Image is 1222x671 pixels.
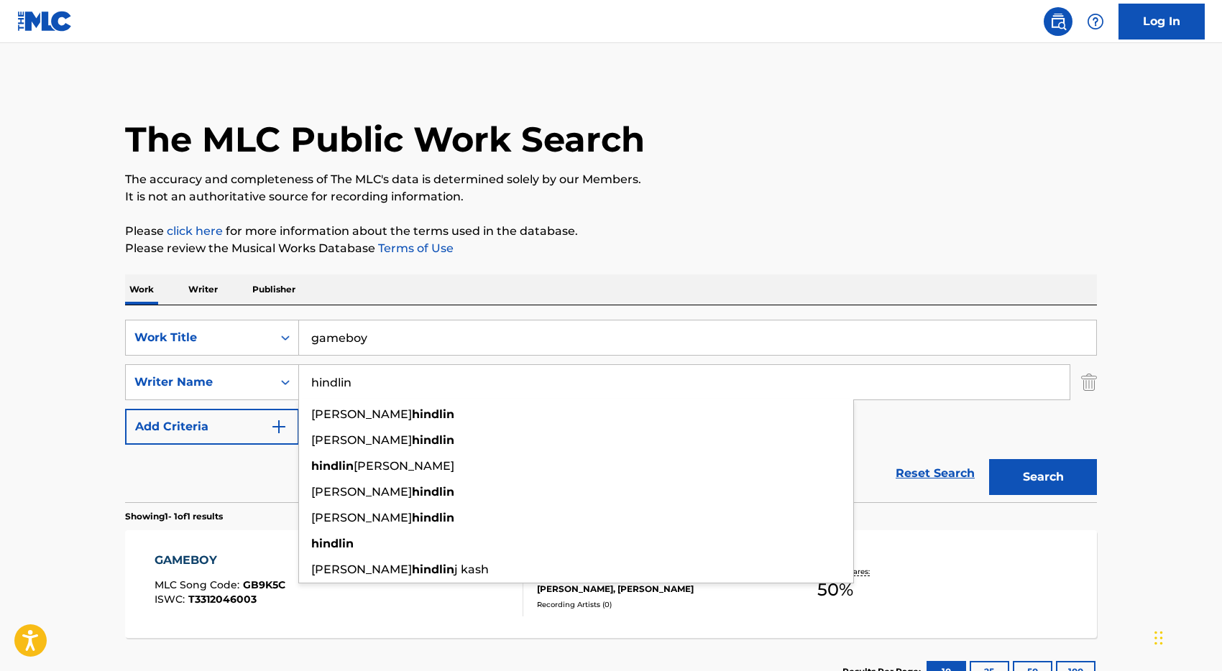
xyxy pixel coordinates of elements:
[125,118,645,161] h1: The MLC Public Work Search
[1118,4,1205,40] a: Log In
[125,530,1097,638] a: GAMEBOYMLC Song Code:GB9K5CISWC:T3312046003Writers (4)[PERSON_NAME], [PERSON_NAME], [PERSON_NAME]...
[248,274,300,305] p: Publisher
[1081,364,1097,400] img: Delete Criterion
[1049,13,1067,30] img: search
[134,329,264,346] div: Work Title
[1150,602,1222,671] iframe: Chat Widget
[311,459,354,473] strong: hindlin
[412,433,454,447] strong: hindlin
[1081,7,1110,36] div: Help
[1044,7,1072,36] a: Public Search
[989,459,1097,495] button: Search
[412,511,454,524] strong: hindlin
[412,563,454,576] strong: hindlin
[167,224,223,238] a: click here
[125,274,158,305] p: Work
[311,485,412,499] span: [PERSON_NAME]
[375,241,454,255] a: Terms of Use
[125,510,223,523] p: Showing 1 - 1 of 1 results
[243,578,285,591] span: GB9K5C
[888,458,982,489] a: Reset Search
[311,563,412,576] span: [PERSON_NAME]
[311,511,412,524] span: [PERSON_NAME]
[354,459,454,473] span: [PERSON_NAME]
[134,374,264,391] div: Writer Name
[17,11,73,32] img: MLC Logo
[155,578,243,591] span: MLC Song Code :
[1087,13,1104,30] img: help
[270,418,288,435] img: 9d2ae6d4665cec9f34b9.svg
[188,593,257,606] span: T3312046003
[125,223,1097,240] p: Please for more information about the terms used in the database.
[412,407,454,421] strong: hindlin
[125,409,299,445] button: Add Criteria
[125,171,1097,188] p: The accuracy and completeness of The MLC's data is determined solely by our Members.
[817,577,853,603] span: 50 %
[454,563,489,576] span: j kash
[537,599,754,610] div: Recording Artists ( 0 )
[125,320,1097,502] form: Search Form
[125,240,1097,257] p: Please review the Musical Works Database
[184,274,222,305] p: Writer
[311,407,412,421] span: [PERSON_NAME]
[125,188,1097,205] p: It is not an authoritative source for recording information.
[311,537,354,550] strong: hindlin
[412,485,454,499] strong: hindlin
[311,433,412,447] span: [PERSON_NAME]
[155,593,188,606] span: ISWC :
[155,552,285,569] div: GAMEBOY
[1154,616,1163,660] div: Drag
